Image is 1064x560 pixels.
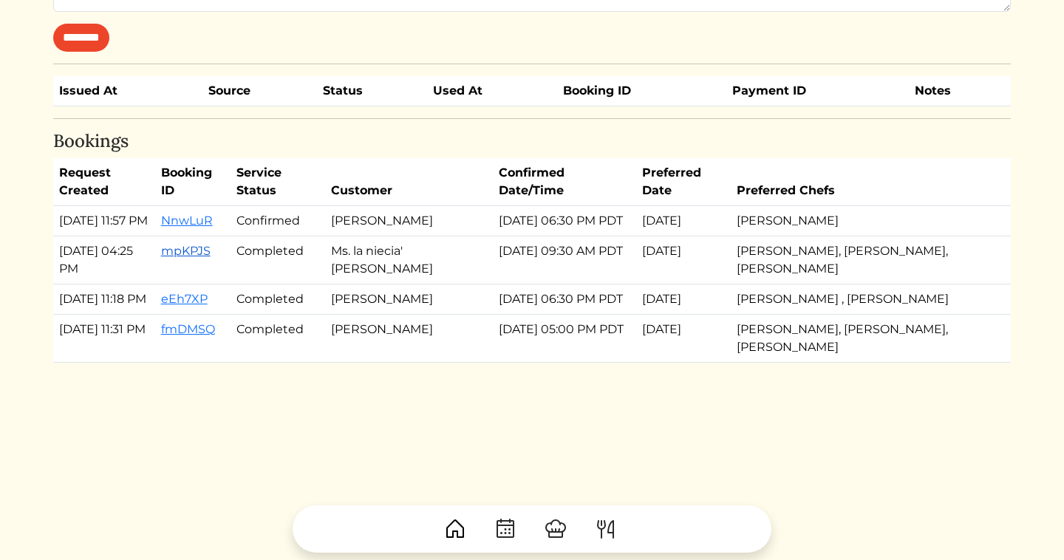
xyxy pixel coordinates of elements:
[493,158,636,206] th: Confirmed Date/Time
[731,205,999,236] td: [PERSON_NAME]
[161,244,211,258] a: mpKPJS
[53,284,155,314] td: [DATE] 11:18 PM
[161,292,208,306] a: eEh7XP
[231,158,325,206] th: Service Status
[53,131,1011,152] h4: Bookings
[636,236,731,284] td: [DATE]
[53,314,155,362] td: [DATE] 11:31 PM
[493,314,636,362] td: [DATE] 05:00 PM PDT
[231,314,325,362] td: Completed
[231,284,325,314] td: Completed
[325,158,492,206] th: Customer
[493,236,636,284] td: [DATE] 09:30 AM PDT
[636,314,731,362] td: [DATE]
[53,76,202,106] th: Issued At
[427,76,557,106] th: Used At
[231,205,325,236] td: Confirmed
[161,322,215,336] a: fmDMSQ
[544,517,567,541] img: ChefHat-a374fb509e4f37eb0702ca99f5f64f3b6956810f32a249b33092029f8484b388.svg
[636,284,731,314] td: [DATE]
[594,517,618,541] img: ForkKnife-55491504ffdb50bab0c1e09e7649658475375261d09fd45db06cec23bce548bf.svg
[53,205,155,236] td: [DATE] 11:57 PM
[636,158,731,206] th: Preferred Date
[325,314,492,362] td: [PERSON_NAME]
[161,214,213,228] a: NnwLuR
[53,158,155,206] th: Request Created
[731,314,999,362] td: [PERSON_NAME], [PERSON_NAME], [PERSON_NAME]
[909,76,1011,106] th: Notes
[443,517,467,541] img: House-9bf13187bcbb5817f509fe5e7408150f90897510c4275e13d0d5fca38e0b5951.svg
[731,158,999,206] th: Preferred Chefs
[731,236,999,284] td: [PERSON_NAME], [PERSON_NAME], [PERSON_NAME]
[231,236,325,284] td: Completed
[731,284,999,314] td: [PERSON_NAME] , [PERSON_NAME]
[317,76,427,106] th: Status
[726,76,908,106] th: Payment ID
[202,76,317,106] th: Source
[325,284,492,314] td: [PERSON_NAME]
[493,205,636,236] td: [DATE] 06:30 PM PDT
[636,205,731,236] td: [DATE]
[493,284,636,314] td: [DATE] 06:30 PM PDT
[155,158,231,206] th: Booking ID
[494,517,517,541] img: CalendarDots-5bcf9d9080389f2a281d69619e1c85352834be518fbc73d9501aef674afc0d57.svg
[325,236,492,284] td: Ms. la niecia' [PERSON_NAME]
[557,76,726,106] th: Booking ID
[53,236,155,284] td: [DATE] 04:25 PM
[325,205,492,236] td: [PERSON_NAME]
